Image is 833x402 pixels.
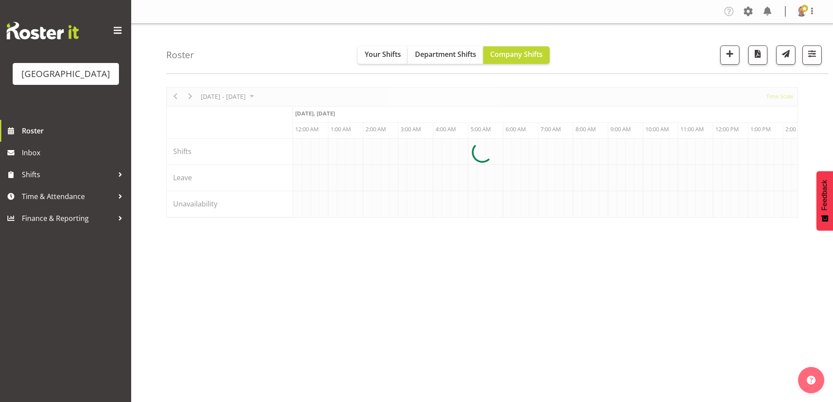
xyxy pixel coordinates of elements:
[807,376,816,385] img: help-xxl-2.png
[358,46,408,64] button: Your Shifts
[821,180,829,210] span: Feedback
[748,45,767,65] button: Download a PDF of the roster according to the set date range.
[22,190,114,203] span: Time & Attendance
[22,168,114,181] span: Shifts
[7,22,79,39] img: Rosterit website logo
[22,212,114,225] span: Finance & Reporting
[776,45,795,65] button: Send a list of all shifts for the selected filtered period to all rostered employees.
[166,50,194,60] h4: Roster
[415,49,476,59] span: Department Shifts
[802,45,822,65] button: Filter Shifts
[365,49,401,59] span: Your Shifts
[22,124,127,137] span: Roster
[720,45,739,65] button: Add a new shift
[21,67,110,80] div: [GEOGRAPHIC_DATA]
[816,171,833,231] button: Feedback - Show survey
[408,46,483,64] button: Department Shifts
[490,49,543,59] span: Company Shifts
[483,46,550,64] button: Company Shifts
[22,146,127,159] span: Inbox
[796,6,807,17] img: cian-ocinnseala53500ffac99bba29ecca3b151d0be656.png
